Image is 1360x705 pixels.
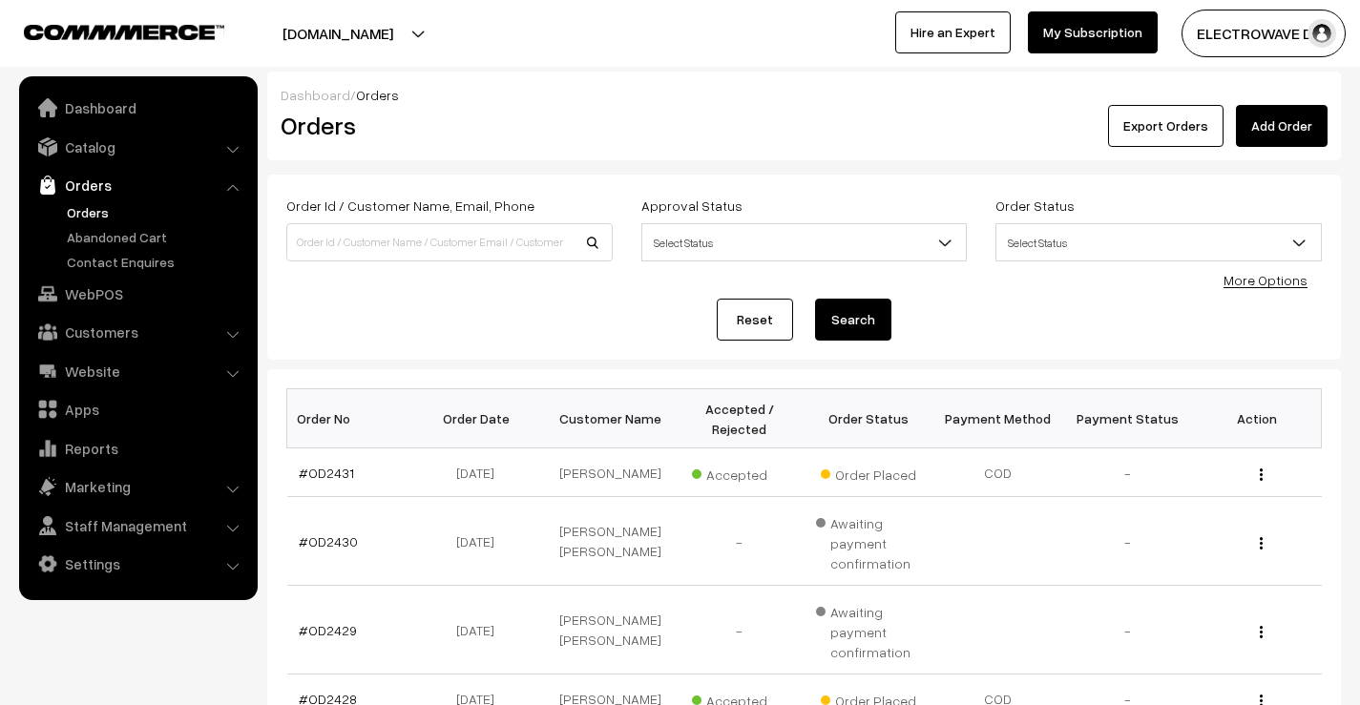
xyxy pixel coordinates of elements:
[642,226,967,259] span: Select Status
[717,299,793,341] a: Reset
[24,130,251,164] a: Catalog
[1063,497,1193,586] td: -
[675,586,805,674] td: -
[1236,105,1328,147] a: Add Order
[24,354,251,388] a: Website
[281,111,611,140] h2: Orders
[641,196,743,216] label: Approval Status
[546,389,676,448] th: Customer Name
[996,226,1321,259] span: Select Status
[1182,10,1346,57] button: ELECTROWAVE DE…
[995,196,1075,216] label: Order Status
[1028,11,1158,53] a: My Subscription
[216,10,460,57] button: [DOMAIN_NAME]
[546,586,676,674] td: [PERSON_NAME] [PERSON_NAME]
[24,431,251,466] a: Reports
[816,508,923,573] span: Awaiting payment confirmation
[933,448,1063,497] td: COD
[675,389,805,448] th: Accepted / Rejected
[675,497,805,586] td: -
[287,389,417,448] th: Order No
[62,227,251,247] a: Abandoned Cart
[805,389,934,448] th: Order Status
[1260,537,1263,549] img: Menu
[933,389,1063,448] th: Payment Method
[692,460,787,485] span: Accepted
[24,469,251,504] a: Marketing
[24,547,251,581] a: Settings
[356,87,399,103] span: Orders
[1260,468,1263,481] img: Menu
[895,11,1011,53] a: Hire an Expert
[299,622,357,638] a: #OD2429
[1260,626,1263,638] img: Menu
[24,315,251,349] a: Customers
[24,508,251,543] a: Staff Management
[416,586,546,674] td: [DATE]
[62,252,251,272] a: Contact Enquires
[1192,389,1322,448] th: Action
[24,168,251,202] a: Orders
[546,497,676,586] td: [PERSON_NAME] [PERSON_NAME]
[815,299,891,341] button: Search
[281,87,350,103] a: Dashboard
[821,460,916,485] span: Order Placed
[281,85,1328,105] div: /
[1108,105,1224,147] button: Export Orders
[24,277,251,311] a: WebPOS
[995,223,1322,261] span: Select Status
[1308,19,1336,48] img: user
[416,497,546,586] td: [DATE]
[1063,448,1193,497] td: -
[24,91,251,125] a: Dashboard
[62,202,251,222] a: Orders
[24,392,251,426] a: Apps
[1063,586,1193,674] td: -
[1224,272,1308,288] a: More Options
[546,448,676,497] td: [PERSON_NAME]
[24,25,224,39] img: COMMMERCE
[299,465,354,481] a: #OD2431
[816,597,923,662] span: Awaiting payment confirmation
[641,223,968,261] span: Select Status
[416,389,546,448] th: Order Date
[416,448,546,497] td: [DATE]
[299,533,358,549] a: #OD2430
[286,223,613,261] input: Order Id / Customer Name / Customer Email / Customer Phone
[1063,389,1193,448] th: Payment Status
[24,19,191,42] a: COMMMERCE
[286,196,534,216] label: Order Id / Customer Name, Email, Phone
